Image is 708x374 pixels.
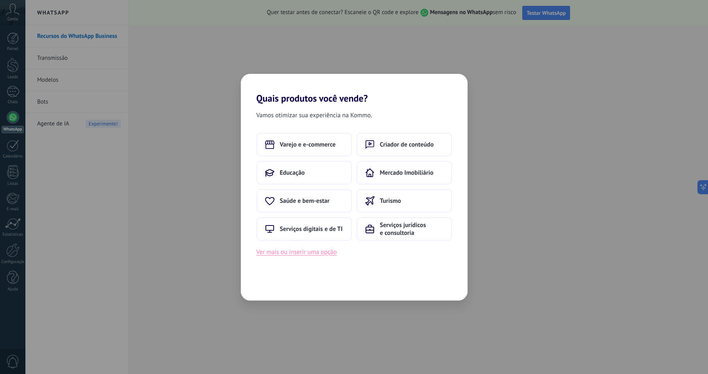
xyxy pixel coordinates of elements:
span: Educação [280,169,305,177]
h2: Quais produtos você vende? [241,74,468,104]
button: Serviços jurídicos e consultoria [357,217,452,241]
span: Criador de conteúdo [380,141,434,149]
button: Varejo e e-commerce [256,133,352,156]
span: Serviços jurídicos e consultoria [380,221,443,237]
span: Mercado Imobiliário [380,169,434,177]
button: Mercado Imobiliário [357,161,452,184]
button: Criador de conteúdo [357,133,452,156]
span: Vamos otimizar sua experiência na Kommo. [256,110,372,120]
span: Serviços digitais e de TI [280,225,343,233]
button: Turismo [357,189,452,213]
button: Ver mais ou inserir uma opção [256,247,337,257]
button: Saúde e bem-estar [256,189,352,213]
button: Educação [256,161,352,184]
button: Serviços digitais e de TI [256,217,352,241]
span: Varejo e e-commerce [280,141,336,149]
span: Turismo [380,197,401,205]
span: Saúde e bem-estar [280,197,330,205]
